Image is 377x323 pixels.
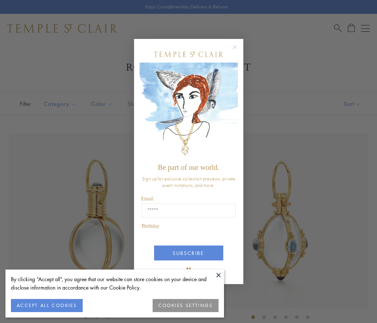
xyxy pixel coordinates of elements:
span: Sign up for exclusive collection previews, private event invitations, and more. [142,175,235,188]
img: Temple St. Clair [154,52,223,57]
input: Email [142,204,236,218]
img: TSC [181,262,196,277]
div: By clicking “Accept all”, you agree that our website can store cookies on your device and disclos... [11,275,219,292]
span: Be part of our world. [158,163,219,171]
span: Birthday [142,223,160,229]
button: SUBSCRIBE [154,246,223,260]
button: ACCEPT ALL COOKIES [11,299,83,312]
button: Close dialog [234,46,243,55]
span: Email [141,196,153,202]
button: COOKIES SETTINGS [153,299,219,312]
img: c4a9eb12-d91a-4d4a-8ee0-386386f4f338.jpeg [140,63,238,160]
